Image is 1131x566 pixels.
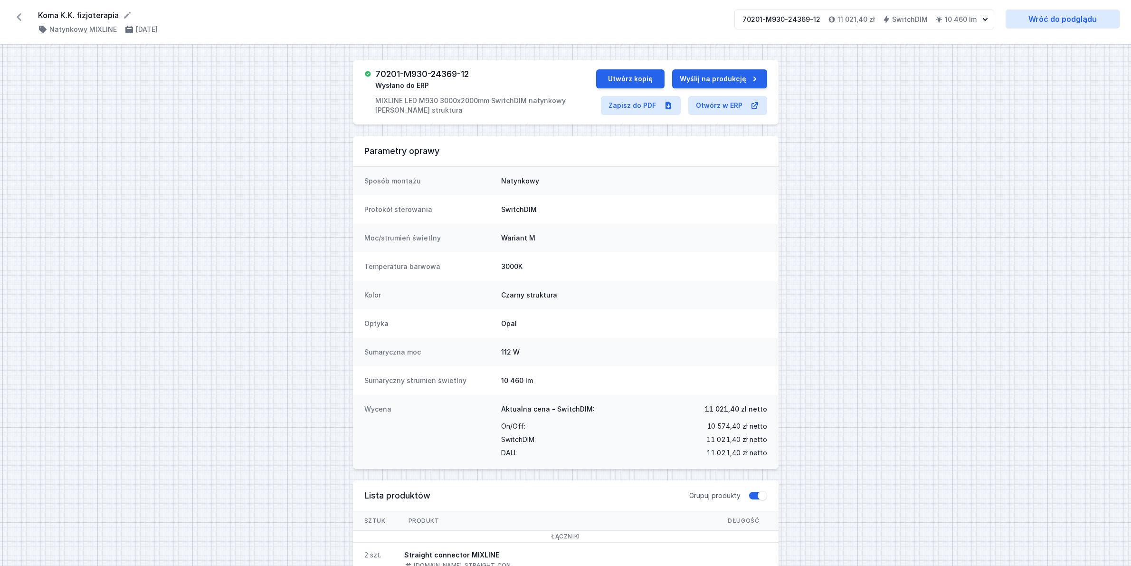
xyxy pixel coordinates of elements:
[397,511,451,530] span: Produkt
[672,69,767,88] button: Wyślij na produkcję
[748,491,767,500] button: Grupuj produkty
[596,69,665,88] button: Utwórz kopię
[706,433,767,446] span: 11 021,40 zł netto
[945,15,977,24] h4: 10 460 lm
[501,347,767,357] dd: 112 W
[364,205,494,214] dt: Protokół sterowania
[364,290,494,300] dt: Kolor
[892,15,928,24] h4: SwitchDIM
[364,233,494,243] dt: Moc/strumień świetlny
[837,15,875,24] h4: 11 021,40 zł
[364,262,494,271] dt: Temperatura barwowa
[734,10,994,29] button: 70201-M930-24369-1211 021,40 złSwitchDIM10 460 lm
[123,10,132,20] button: Edytuj nazwę projektu
[688,96,767,115] a: Otwórz w ERP
[707,420,767,433] span: 10 574,40 zł netto
[716,511,770,530] span: Długość
[364,550,381,560] div: 2 szt.
[501,433,536,446] span: SwitchDIM :
[501,376,767,385] dd: 10 460 lm
[1006,10,1120,29] a: Wróć do podglądu
[742,15,820,24] div: 70201-M930-24369-12
[375,81,429,90] span: Wysłano do ERP
[501,262,767,271] dd: 3000K
[38,10,723,21] form: Koma K.K. fizjoterapia
[375,69,469,79] h3: 70201-M930-24369-12
[375,96,596,115] p: MIXLINE LED M930 3000x2000mm SwitchDIM natynkowy [PERSON_NAME] struktura
[601,96,681,115] a: Zapisz do PDF
[501,290,767,300] dd: Czarny struktura
[136,25,158,34] h4: [DATE]
[501,205,767,214] dd: SwitchDIM
[706,446,767,460] span: 11 021,40 zł netto
[364,404,494,460] dt: Wycena
[689,491,741,500] span: Grupuj produkty
[364,176,494,186] dt: Sposób montażu
[364,533,767,540] h3: Łączniki
[364,347,494,357] dt: Sumaryczna moc
[364,145,767,157] h3: Parametry oprawy
[353,511,397,530] span: Sztuk
[404,550,511,560] div: Straight connector MIXLINE
[501,404,595,414] span: Aktualna cena - SwitchDIM:
[49,25,117,34] h4: Natynkowy MIXLINE
[501,233,767,243] dd: Wariant M
[501,420,525,433] span: On/Off :
[364,376,494,385] dt: Sumaryczny strumień świetlny
[364,490,689,501] h3: Lista produktów
[501,319,767,328] dd: Opal
[501,176,767,186] dd: Natynkowy
[364,319,494,328] dt: Optyka
[705,404,767,414] span: 11 021,40 zł netto
[501,446,517,460] span: DALI :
